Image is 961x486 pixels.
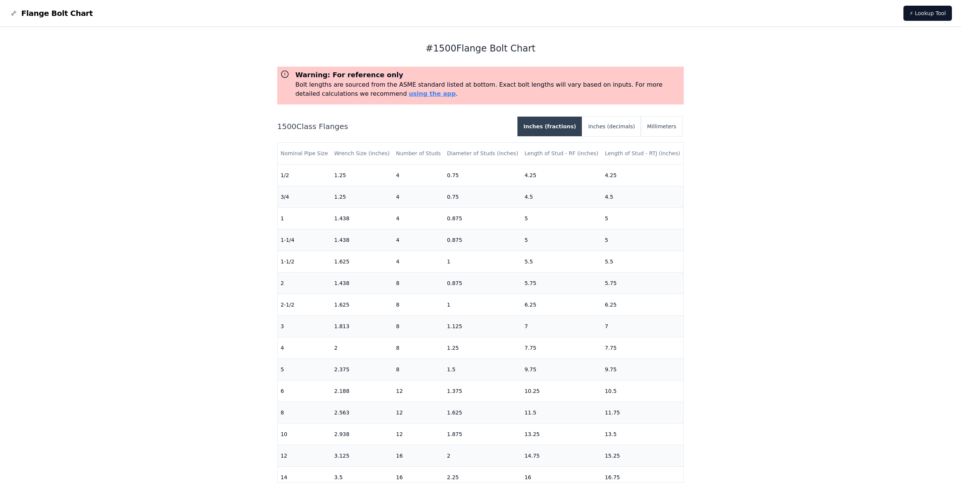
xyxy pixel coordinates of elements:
[277,42,684,55] h1: # 1500 Flange Bolt Chart
[522,337,602,358] td: 7.75
[393,294,444,315] td: 8
[522,229,602,251] td: 5
[278,272,331,294] td: 2
[278,164,331,186] td: 1/2
[602,380,684,402] td: 10.5
[331,186,393,207] td: 1.25
[522,380,602,402] td: 10.25
[21,8,93,19] span: Flange Bolt Chart
[331,402,393,423] td: 2.563
[278,423,331,445] td: 10
[278,315,331,337] td: 3
[278,207,331,229] td: 1
[602,358,684,380] td: 9.75
[444,164,522,186] td: 0.75
[393,358,444,380] td: 8
[331,272,393,294] td: 1.438
[278,445,331,466] td: 12
[278,229,331,251] td: 1-1/4
[522,402,602,423] td: 11.5
[331,229,393,251] td: 1.438
[277,121,511,132] h2: 1500 Class Flanges
[393,272,444,294] td: 8
[582,117,641,136] button: Inches (decimals)
[278,402,331,423] td: 8
[522,315,602,337] td: 7
[444,358,522,380] td: 1.5
[278,358,331,380] td: 5
[641,117,682,136] button: Millimeters
[278,251,331,272] td: 1-1/2
[393,445,444,466] td: 16
[331,445,393,466] td: 3.125
[522,207,602,229] td: 5
[602,402,684,423] td: 11.75
[393,315,444,337] td: 8
[522,164,602,186] td: 4.25
[331,164,393,186] td: 1.25
[331,423,393,445] td: 2.938
[444,445,522,466] td: 2
[331,143,393,164] th: Wrench Size (inches)
[602,207,684,229] td: 5
[444,380,522,402] td: 1.375
[444,294,522,315] td: 1
[444,229,522,251] td: 0.875
[409,90,456,97] a: using the app
[522,143,602,164] th: Length of Stud - RF (inches)
[393,143,444,164] th: Number of Studs
[444,402,522,423] td: 1.625
[602,294,684,315] td: 6.25
[522,358,602,380] td: 9.75
[278,294,331,315] td: 2-1/2
[295,70,681,80] h3: Warning: For reference only
[295,80,681,98] p: Bolt lengths are sourced from the ASME standard listed at bottom. Exact bolt lengths will vary ba...
[278,380,331,402] td: 6
[517,117,582,136] button: Inches (fractions)
[602,445,684,466] td: 15.25
[393,423,444,445] td: 12
[393,164,444,186] td: 4
[393,207,444,229] td: 4
[602,251,684,272] td: 5.5
[393,402,444,423] td: 12
[393,251,444,272] td: 4
[331,294,393,315] td: 1.625
[331,337,393,358] td: 2
[331,207,393,229] td: 1.438
[602,315,684,337] td: 7
[331,358,393,380] td: 2.375
[278,143,331,164] th: Nominal Pipe Size
[331,380,393,402] td: 2.188
[602,143,684,164] th: Length of Stud - RTJ (inches)
[522,251,602,272] td: 5.5
[602,272,684,294] td: 5.75
[331,251,393,272] td: 1.625
[903,6,952,21] a: ⚡ Lookup Tool
[602,186,684,207] td: 4.5
[278,186,331,207] td: 3/4
[444,207,522,229] td: 0.875
[522,423,602,445] td: 13.25
[522,272,602,294] td: 5.75
[444,272,522,294] td: 0.875
[444,423,522,445] td: 1.875
[602,229,684,251] td: 5
[522,294,602,315] td: 6.25
[522,186,602,207] td: 4.5
[444,337,522,358] td: 1.25
[602,337,684,358] td: 7.75
[393,380,444,402] td: 12
[331,315,393,337] td: 1.813
[9,8,93,19] a: Flange Bolt Chart LogoFlange Bolt Chart
[393,186,444,207] td: 4
[602,423,684,445] td: 13.5
[444,251,522,272] td: 1
[9,9,18,18] img: Flange Bolt Chart Logo
[522,445,602,466] td: 14.75
[602,164,684,186] td: 4.25
[393,337,444,358] td: 8
[278,337,331,358] td: 4
[444,315,522,337] td: 1.125
[444,186,522,207] td: 0.75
